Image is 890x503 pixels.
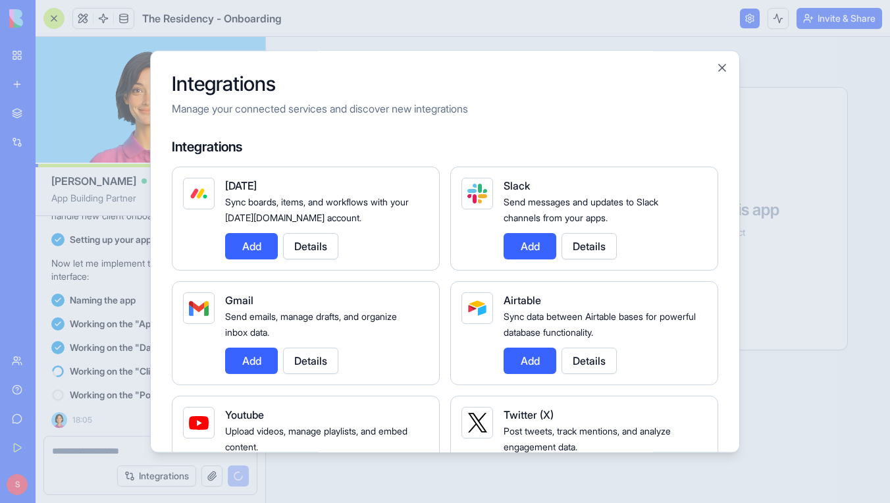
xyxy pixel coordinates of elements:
[225,425,407,452] span: Upload videos, manage playlists, and embed content.
[504,196,658,223] span: Send messages and updates to Slack channels from your apps.
[225,311,397,338] span: Send emails, manage drafts, and organize inbox data.
[716,61,729,74] button: Close
[225,179,257,192] span: [DATE]
[504,348,556,374] button: Add
[504,294,541,307] span: Airtable
[172,101,718,117] p: Manage your connected services and discover new integrations
[283,233,338,259] button: Details
[562,348,617,374] button: Details
[225,233,278,259] button: Add
[562,233,617,259] button: Details
[172,72,718,95] h2: Integrations
[283,348,338,374] button: Details
[504,408,554,421] span: Twitter (X)
[504,311,696,338] span: Sync data between Airtable bases for powerful database functionality.
[504,179,530,192] span: Slack
[504,233,556,259] button: Add
[225,408,264,421] span: Youtube
[225,196,409,223] span: Sync boards, items, and workflows with your [DATE][DOMAIN_NAME] account.
[504,425,671,452] span: Post tweets, track mentions, and analyze engagement data.
[225,294,253,307] span: Gmail
[225,348,278,374] button: Add
[172,138,718,156] h4: Integrations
